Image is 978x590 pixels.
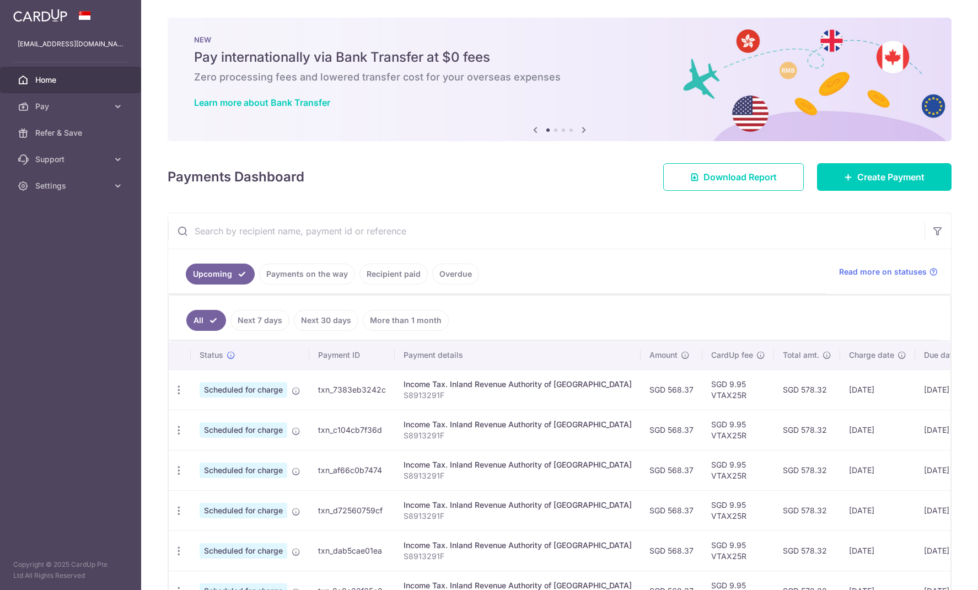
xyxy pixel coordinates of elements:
td: SGD 9.95 VTAX25R [702,450,774,490]
td: [DATE] [840,369,915,410]
div: Income Tax. Inland Revenue Authority of [GEOGRAPHIC_DATA] [404,459,632,470]
td: SGD 568.37 [641,530,702,571]
span: Home [35,74,108,85]
td: txn_af66c0b7474 [309,450,395,490]
h5: Pay internationally via Bank Transfer at $0 fees [194,49,925,66]
td: SGD 9.95 VTAX25R [702,369,774,410]
td: [DATE] [915,490,978,530]
td: [DATE] [840,450,915,490]
span: Scheduled for charge [200,463,287,478]
td: SGD 568.37 [641,450,702,490]
a: All [186,310,226,331]
p: S8913291F [404,511,632,522]
td: SGD 578.32 [774,450,840,490]
td: txn_d72560759cf [309,490,395,530]
span: Refer & Save [35,127,108,138]
a: More than 1 month [363,310,449,331]
td: [DATE] [915,369,978,410]
span: Support [35,154,108,165]
span: Pay [35,101,108,112]
a: Recipient paid [359,264,428,285]
td: SGD 578.32 [774,369,840,410]
td: [DATE] [915,530,978,571]
td: SGD 9.95 VTAX25R [702,410,774,450]
p: NEW [194,35,925,44]
a: Create Payment [817,163,952,191]
td: SGD 9.95 VTAX25R [702,490,774,530]
td: [DATE] [915,410,978,450]
p: S8913291F [404,430,632,441]
span: Read more on statuses [839,266,927,277]
td: txn_dab5cae01ea [309,530,395,571]
th: Payment ID [309,341,395,369]
p: S8913291F [404,470,632,481]
input: Search by recipient name, payment id or reference [168,213,925,249]
span: Scheduled for charge [200,382,287,398]
span: Scheduled for charge [200,543,287,559]
span: Total amt. [783,350,819,361]
td: SGD 568.37 [641,369,702,410]
span: Charge date [849,350,894,361]
span: Status [200,350,223,361]
td: SGD 578.32 [774,530,840,571]
a: Overdue [432,264,479,285]
span: Create Payment [857,170,925,184]
td: SGD 578.32 [774,490,840,530]
span: Download Report [703,170,777,184]
div: Income Tax. Inland Revenue Authority of [GEOGRAPHIC_DATA] [404,419,632,430]
span: CardUp fee [711,350,753,361]
td: SGD 568.37 [641,490,702,530]
span: Scheduled for charge [200,503,287,518]
a: Download Report [663,163,804,191]
a: Learn more about Bank Transfer [194,97,330,108]
p: S8913291F [404,551,632,562]
td: [DATE] [840,490,915,530]
a: Next 7 days [230,310,289,331]
h6: Zero processing fees and lowered transfer cost for your overseas expenses [194,71,925,84]
a: Next 30 days [294,310,358,331]
p: [EMAIL_ADDRESS][DOMAIN_NAME] [18,39,123,50]
td: txn_c104cb7f36d [309,410,395,450]
div: Income Tax. Inland Revenue Authority of [GEOGRAPHIC_DATA] [404,540,632,551]
span: Settings [35,180,108,191]
a: Read more on statuses [839,266,938,277]
img: CardUp [13,9,67,22]
div: Income Tax. Inland Revenue Authority of [GEOGRAPHIC_DATA] [404,500,632,511]
td: SGD 9.95 VTAX25R [702,530,774,571]
h4: Payments Dashboard [168,167,304,187]
p: S8913291F [404,390,632,401]
td: SGD 568.37 [641,410,702,450]
th: Payment details [395,341,641,369]
span: Amount [649,350,678,361]
div: Income Tax. Inland Revenue Authority of [GEOGRAPHIC_DATA] [404,379,632,390]
a: Upcoming [186,264,255,285]
span: Scheduled for charge [200,422,287,438]
img: Bank transfer banner [168,18,952,141]
td: [DATE] [915,450,978,490]
td: [DATE] [840,530,915,571]
td: SGD 578.32 [774,410,840,450]
span: Due date [924,350,957,361]
td: txn_7383eb3242c [309,369,395,410]
a: Payments on the way [259,264,355,285]
td: [DATE] [840,410,915,450]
